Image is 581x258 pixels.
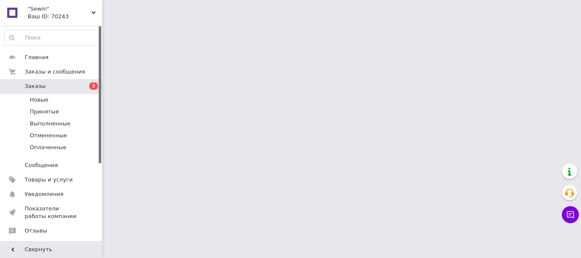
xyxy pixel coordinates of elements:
span: "Sewin" [28,5,91,13]
span: Оплаченные [30,144,66,151]
div: Ваш ID: 70243 [28,13,102,20]
button: Чат с покупателем [562,206,579,223]
span: Товары и услуги [25,176,73,184]
span: Выполненные [30,120,71,128]
span: Отмененные [30,132,67,139]
span: Заказы и сообщения [25,68,85,76]
span: Принятые [30,108,59,116]
span: Отзывы [25,227,47,235]
span: 3 [89,82,98,90]
span: Уведомления [25,190,63,198]
span: Показатели работы компании [25,205,79,220]
span: Сообщения [25,162,58,169]
span: Главная [25,54,48,61]
span: Заказы [25,82,46,90]
span: Новые [30,96,48,104]
input: Поиск [5,30,100,45]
